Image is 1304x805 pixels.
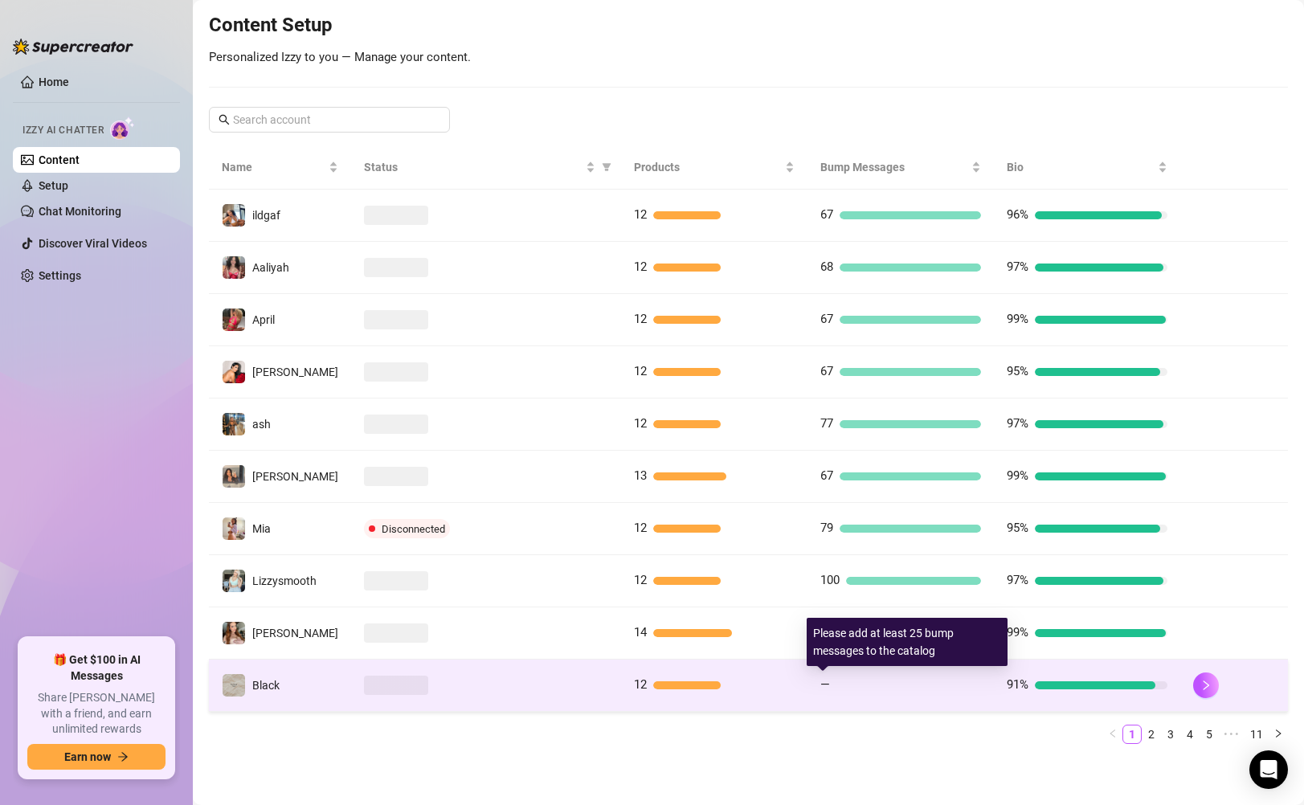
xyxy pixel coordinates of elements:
span: ••• [1219,725,1245,744]
span: [PERSON_NAME] [252,627,338,640]
span: Mia [252,522,271,535]
span: 🎁 Get $100 in AI Messages [27,652,166,684]
a: 5 [1200,725,1218,743]
img: Aaliyah [223,256,245,279]
img: Esmeralda [223,465,245,488]
span: Aaliyah [252,261,289,274]
span: 67 [820,312,833,326]
a: Content [39,153,80,166]
span: filter [602,162,611,172]
h3: Content Setup [209,13,1288,39]
span: 14 [634,625,647,640]
span: 12 [634,364,647,378]
a: 1 [1123,725,1141,743]
span: 12 [634,259,647,274]
span: 91% [1007,677,1028,692]
span: 12 [634,312,647,326]
li: 3 [1161,725,1180,744]
a: 11 [1245,725,1268,743]
li: Next 5 Pages [1219,725,1245,744]
th: Products [621,145,807,190]
img: Mia [223,517,245,540]
span: 67 [820,468,833,483]
span: right [1200,680,1212,691]
span: 100 [820,573,840,587]
span: 67 [820,207,833,222]
li: 5 [1200,725,1219,744]
span: Name [222,158,325,176]
span: right [1273,729,1283,738]
span: Disconnected [382,523,445,535]
span: 99% [1007,625,1028,640]
span: 99% [1007,312,1028,326]
th: Name [209,145,351,190]
span: 95% [1007,521,1028,535]
span: 97% [1007,416,1028,431]
th: Status [351,145,621,190]
span: 68 [820,259,833,274]
img: logo-BBDzfeDw.svg [13,39,133,55]
li: 11 [1245,725,1269,744]
span: Black [252,679,280,692]
span: Lizzysmooth [252,574,317,587]
span: ash [252,418,271,431]
span: 79 [820,521,833,535]
li: 2 [1142,725,1161,744]
span: Personalized Izzy to you — Manage your content. [209,50,471,64]
div: Please add at least 25 bump messages to the catalog [807,618,1008,666]
a: Discover Viral Videos [39,237,147,250]
a: Settings [39,269,81,282]
span: 99% [1007,468,1028,483]
span: search [219,114,230,125]
span: left [1108,729,1118,738]
span: 95% [1007,364,1028,378]
img: April [223,309,245,331]
a: Chat Monitoring [39,205,121,218]
a: 4 [1181,725,1199,743]
a: Setup [39,179,68,192]
span: — [820,677,830,692]
span: 77 [820,416,833,431]
span: 97% [1007,259,1028,274]
span: 12 [634,207,647,222]
a: Home [39,76,69,88]
a: 3 [1162,725,1179,743]
button: right [1193,672,1219,698]
a: 2 [1143,725,1160,743]
span: ildgaf [252,209,280,222]
button: right [1269,725,1288,744]
img: Chloe [223,622,245,644]
span: Bio [1007,158,1155,176]
li: Previous Page [1103,725,1122,744]
span: April [252,313,275,326]
span: 12 [634,521,647,535]
span: 96% [1007,207,1028,222]
span: [PERSON_NAME] [252,470,338,483]
span: 97% [1007,573,1028,587]
th: Bump Messages [807,145,994,190]
img: Black [223,674,245,697]
span: Earn now [64,750,111,763]
span: Izzy AI Chatter [22,123,104,138]
span: Share [PERSON_NAME] with a friend, and earn unlimited rewards [27,690,166,738]
th: Bio [994,145,1180,190]
img: Lizzysmooth [223,570,245,592]
span: 13 [634,468,647,483]
span: 12 [634,573,647,587]
button: Earn nowarrow-right [27,744,166,770]
span: filter [599,155,615,179]
span: 67 [820,364,833,378]
span: 12 [634,677,647,692]
span: [PERSON_NAME] [252,366,338,378]
li: Next Page [1269,725,1288,744]
img: Sophia [223,361,245,383]
span: Products [634,158,782,176]
li: 1 [1122,725,1142,744]
span: Bump Messages [820,158,968,176]
img: AI Chatter [110,116,135,140]
span: 12 [634,416,647,431]
button: left [1103,725,1122,744]
div: Open Intercom Messenger [1249,750,1288,789]
span: Status [364,158,583,176]
input: Search account [233,111,427,129]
